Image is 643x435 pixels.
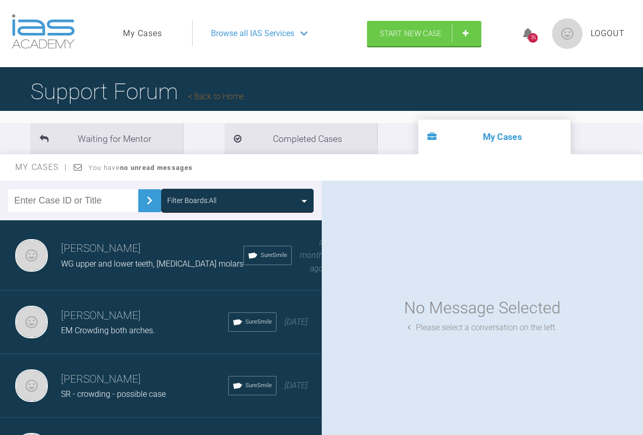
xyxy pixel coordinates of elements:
[285,381,308,390] span: [DATE]
[88,164,193,171] span: You have
[12,14,75,49] img: logo-light.3e3ef733.png
[367,21,481,46] a: Start New Case
[188,92,244,101] a: Back to Home
[15,162,68,172] span: My Cases
[61,371,228,388] h3: [PERSON_NAME]
[61,307,228,325] h3: [PERSON_NAME]
[528,33,538,43] div: 36
[123,27,162,40] a: My Cases
[15,239,48,272] img: John Paul Flanigan
[225,123,377,154] li: Completed Cases
[300,237,323,273] span: a month ago
[418,120,571,154] li: My Cases
[246,317,272,327] span: SureSmile
[141,192,158,209] img: chevronRight.28bd32b0.svg
[285,317,308,327] span: [DATE]
[261,251,287,260] span: SureSmile
[591,27,625,40] a: Logout
[30,123,183,154] li: Waiting for Mentor
[30,74,244,109] h1: Support Forum
[167,195,217,206] div: Filter Boards: All
[246,381,272,390] span: SureSmile
[211,27,294,40] span: Browse all IAS Services
[15,306,48,338] img: John Paul Flanigan
[120,164,193,171] strong: no unread messages
[15,369,48,402] img: John Paul Flanigan
[380,29,442,38] span: Start New Case
[8,189,138,212] input: Enter Case ID or Title
[61,326,155,335] span: EM Crowding both arches.
[61,240,243,257] h3: [PERSON_NAME]
[408,321,557,334] div: Please select a conversation on the left.
[552,18,583,49] img: profile.png
[61,389,166,399] span: SR - crowding - possible case
[404,295,561,321] div: No Message Selected
[61,259,243,269] span: WG upper and lower teeth, [MEDICAL_DATA] molars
